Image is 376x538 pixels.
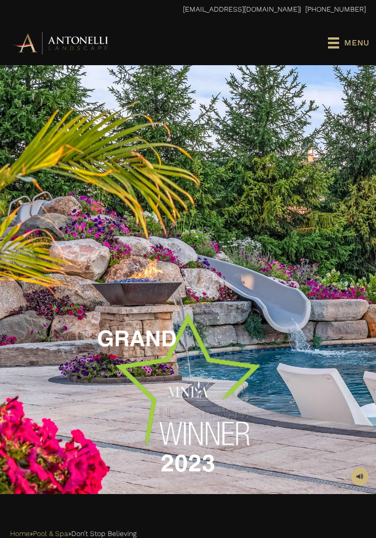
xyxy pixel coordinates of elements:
[10,3,366,16] p: | [PHONE_NUMBER]
[97,291,279,473] img: ANTONELLI_MNLA_ AWARD_BADGE-4
[10,30,111,56] img: Antonelli Horizontal Logo
[344,35,369,51] span: Menu
[328,37,339,48] svg: uabb-menu-toggle
[183,5,300,13] a: [EMAIL_ADDRESS][DOMAIN_NAME]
